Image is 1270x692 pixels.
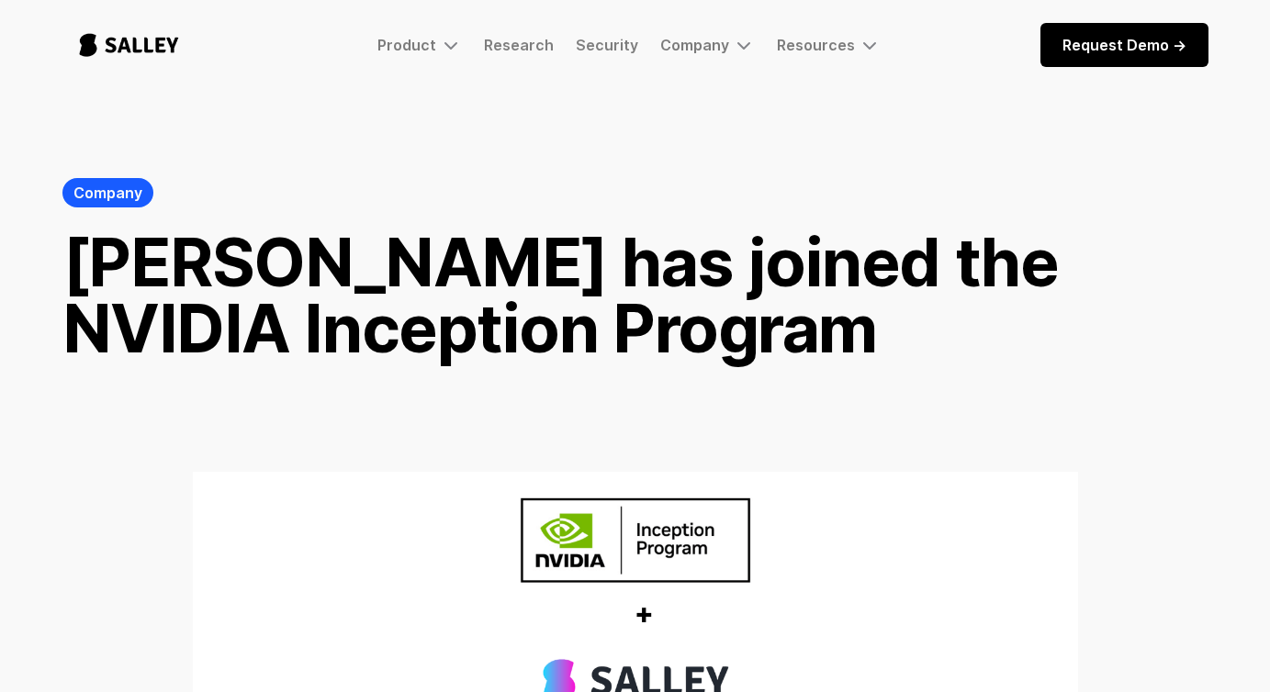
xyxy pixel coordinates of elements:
[62,178,153,207] a: Company
[62,229,1208,362] h1: [PERSON_NAME] has joined the NVIDIA Inception Program
[777,36,855,54] div: Resources
[660,34,755,56] div: Company
[377,34,462,56] div: Product
[660,36,729,54] div: Company
[484,36,554,54] a: Research
[62,15,196,75] a: home
[777,34,881,56] div: Resources
[377,36,436,54] div: Product
[576,36,638,54] a: Security
[1040,23,1208,67] a: Request Demo ->
[73,182,142,204] div: Company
